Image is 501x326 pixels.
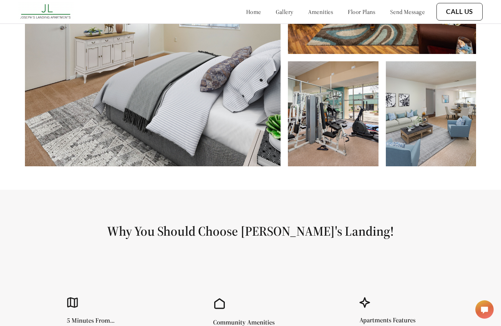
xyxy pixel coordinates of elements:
[308,8,333,15] a: amenities
[359,317,416,323] h5: Apartments Features
[18,2,74,22] img: josephs_landing_logo.png
[348,8,376,15] a: floor plans
[67,317,138,324] h5: 5 Minutes From...
[446,8,473,16] a: Call Us
[213,319,275,326] h5: Community Amenities
[288,61,378,166] img: Fitness Center
[18,223,483,239] h1: Why You Should Choose [PERSON_NAME]'s Landing!
[386,61,476,166] img: Furnished Interior
[276,8,293,15] a: gallery
[246,8,261,15] a: home
[390,8,425,15] a: send message
[436,3,483,21] button: Call Us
